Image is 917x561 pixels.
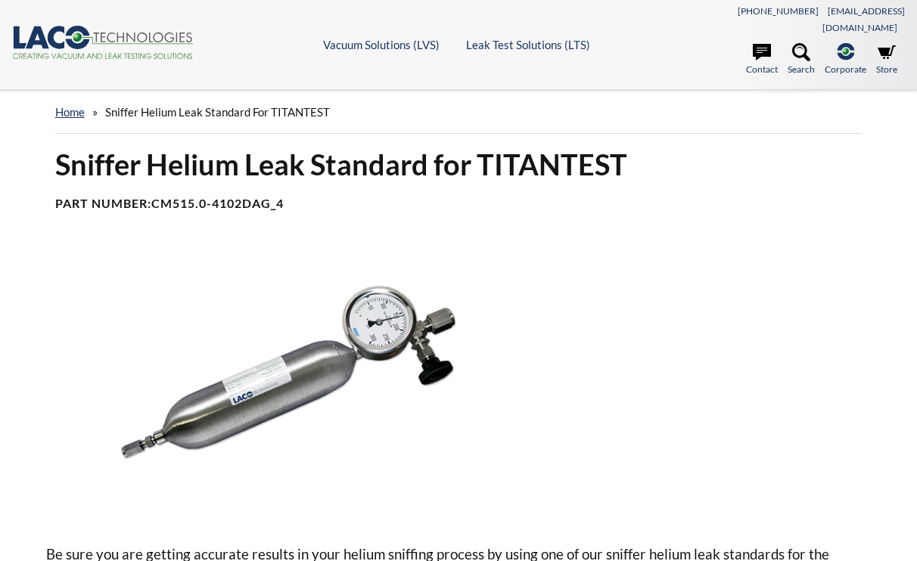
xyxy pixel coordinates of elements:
a: Leak Test Solutions (LTS) [466,38,590,51]
div: » [55,91,863,134]
h1: Sniffer Helium Leak Standard for TITANTEST [55,146,863,183]
a: home [55,105,85,119]
a: Contact [746,43,778,76]
b: CM515.0-4102DAG_4 [151,196,284,210]
a: [EMAIL_ADDRESS][DOMAIN_NAME] [822,5,905,33]
img: Sniffer helium leak standard CM515.0-4102DAG [46,247,529,518]
a: Vacuum Solutions (LVS) [323,38,440,51]
a: Search [788,43,815,76]
h4: Part Number: [55,196,863,212]
a: Store [876,43,897,76]
a: [PHONE_NUMBER] [738,5,819,17]
span: Corporate [825,62,866,76]
span: Sniffer Helium Leak Standard for TITANTEST [105,105,330,119]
